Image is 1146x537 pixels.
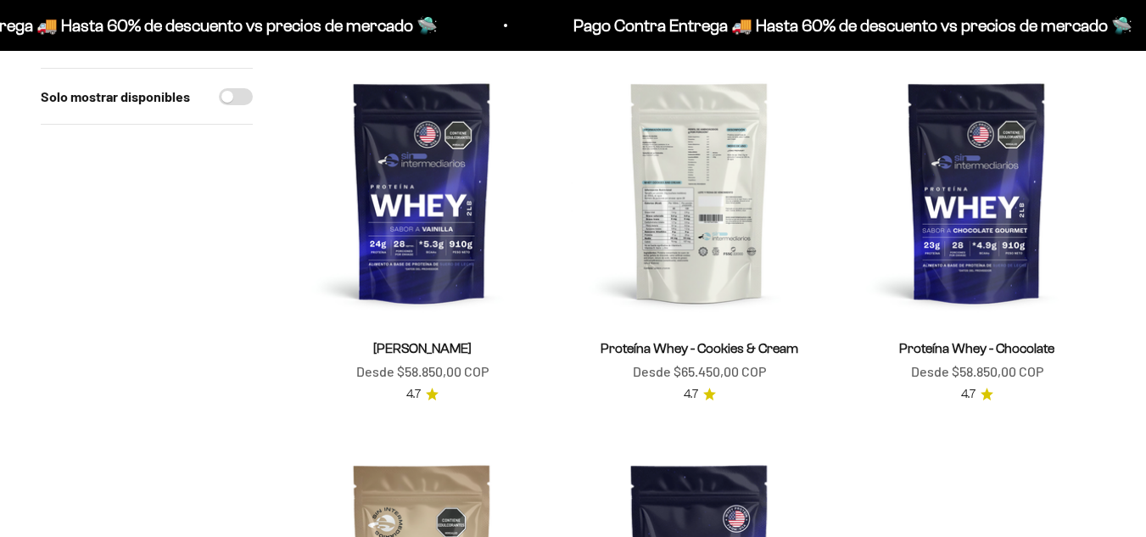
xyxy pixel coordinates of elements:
a: [PERSON_NAME] [373,341,472,355]
p: Pago Contra Entrega 🚚 Hasta 60% de descuento vs precios de mercado 🛸 [567,12,1126,39]
a: 4.74.7 de 5.0 estrellas [406,385,439,404]
sale-price: Desde $58.850,00 COP [356,361,489,383]
span: 4.7 [961,385,975,404]
label: Solo mostrar disponibles [41,86,190,108]
span: 4.7 [406,385,421,404]
sale-price: Desde $65.450,00 COP [633,361,766,383]
a: Proteína Whey - Chocolate [899,341,1054,355]
a: 4.74.7 de 5.0 estrellas [961,385,993,404]
img: Proteína Whey - Cookies & Cream [571,64,828,321]
span: 4.7 [684,385,698,404]
a: Proteína Whey - Cookies & Cream [601,341,798,355]
sale-price: Desde $58.850,00 COP [911,361,1043,383]
a: 4.74.7 de 5.0 estrellas [684,385,716,404]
